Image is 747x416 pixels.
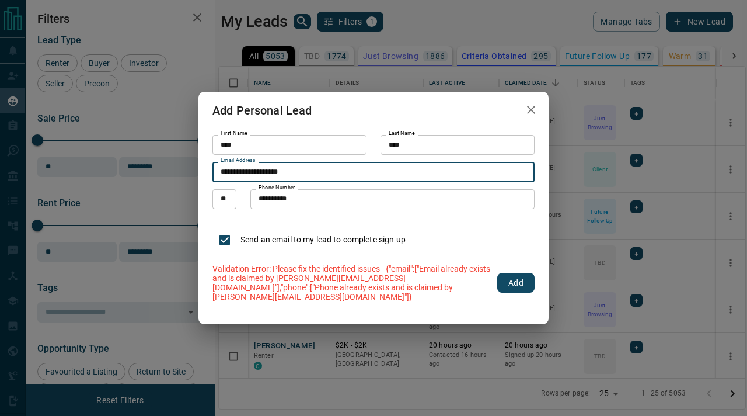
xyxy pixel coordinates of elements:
[198,92,326,129] h2: Add Personal Lead
[221,130,247,137] label: First Name
[240,234,406,246] p: Send an email to my lead to complete sign up
[497,273,535,293] button: Add
[212,264,490,301] p: Validation Error: Please fix the identified issues - {"email":["Email already exists and is claim...
[389,130,415,137] label: Last Name
[221,157,256,164] label: Email Address
[259,184,295,192] label: Phone Number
